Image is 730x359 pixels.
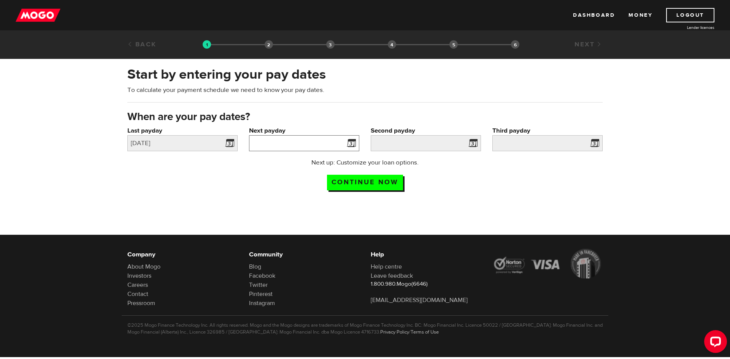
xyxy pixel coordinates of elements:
[249,272,275,280] a: Facebook
[492,126,603,135] label: Third payday
[371,126,481,135] label: Second payday
[203,40,211,49] img: transparent-188c492fd9eaac0f573672f40bb141c2.gif
[127,322,603,335] p: ©2025 Mogo Finance Technology Inc. All rights reserved. Mogo and the Mogo designs are trademarks ...
[666,8,714,22] a: Logout
[371,280,481,288] p: 1.800.980.Mogo(6646)
[127,111,603,123] h3: When are your pay dates?
[249,281,268,289] a: Twitter
[290,158,441,167] p: Next up: Customize your loan options.
[657,25,714,30] a: Lender licences
[127,263,160,270] a: About Mogo
[127,290,148,298] a: Contact
[371,250,481,259] h6: Help
[574,40,603,49] a: Next
[327,175,403,190] input: Continue now
[492,249,603,278] img: legal-icons-92a2ffecb4d32d839781d1b4e4802d7b.png
[628,8,652,22] a: Money
[573,8,615,22] a: Dashboard
[380,329,409,335] a: Privacy Policy
[249,290,273,298] a: Pinterest
[127,272,151,280] a: Investors
[127,126,238,135] label: Last payday
[249,126,359,135] label: Next payday
[371,263,402,270] a: Help centre
[127,66,603,82] h2: Start by entering your pay dates
[371,272,413,280] a: Leave feedback
[127,299,155,307] a: Pressroom
[698,327,730,359] iframe: LiveChat chat widget
[127,281,148,289] a: Careers
[127,250,238,259] h6: Company
[249,250,359,259] h6: Community
[16,8,60,22] img: mogo_logo-11ee424be714fa7cbb0f0f49df9e16ec.png
[371,296,468,304] a: [EMAIL_ADDRESS][DOMAIN_NAME]
[127,85,603,95] p: To calculate your payment schedule we need to know your pay dates.
[127,40,157,49] a: Back
[249,299,275,307] a: Instagram
[249,263,261,270] a: Blog
[411,329,439,335] a: Terms of Use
